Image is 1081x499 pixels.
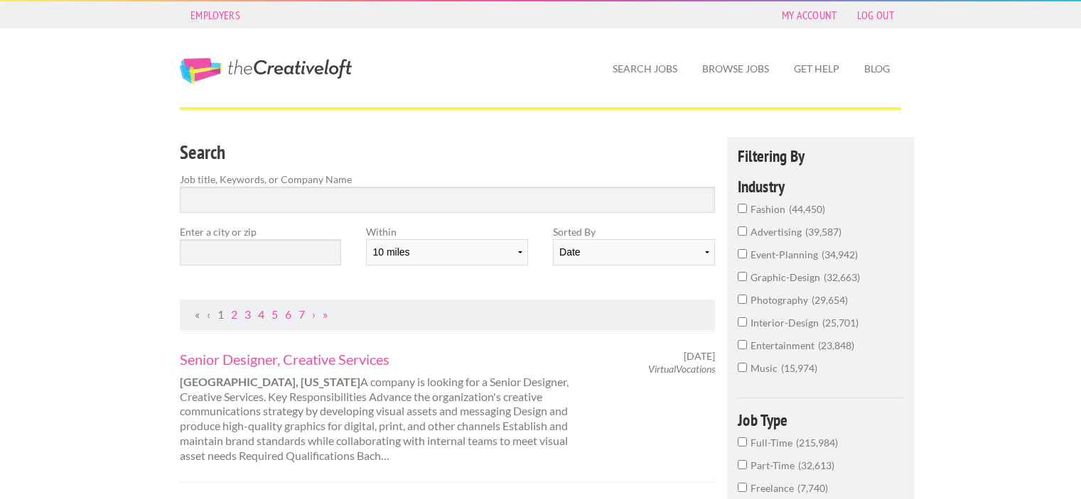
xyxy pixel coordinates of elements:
[323,307,328,321] a: Last Page, Page 24682
[180,172,715,187] label: Job title, Keywords, or Company Name
[751,482,797,494] span: Freelance
[244,307,251,321] a: Page 3
[751,271,824,283] span: graphic-design
[824,271,860,283] span: 32,663
[691,53,780,85] a: Browse Jobs
[738,295,747,304] input: photography29,654
[738,437,747,446] input: Full-Time215,984
[553,224,714,239] label: Sorted By
[738,412,903,428] h4: Job Type
[805,226,841,238] span: 39,587
[738,317,747,327] input: interior-design25,701
[782,53,851,85] a: Get Help
[796,437,838,449] span: 215,984
[738,204,747,213] input: fashion44,450
[738,272,747,281] input: graphic-design32,663
[789,203,825,215] span: 44,450
[812,294,848,306] span: 29,654
[312,307,316,321] a: Next Page
[751,294,812,306] span: photography
[751,437,796,449] span: Full-Time
[751,317,822,329] span: interior-design
[738,178,903,194] h4: Industry
[183,5,247,25] a: Employers
[751,459,798,471] span: Part-Time
[738,483,747,492] input: Freelance7,740
[180,224,341,239] label: Enter a city or zip
[217,307,224,321] a: Page 1
[553,239,714,265] select: Sort results by
[751,362,781,374] span: music
[751,226,805,238] span: advertising
[299,307,305,321] a: Page 7
[738,226,747,236] input: advertising39,587
[738,460,747,469] input: Part-Time32,613
[271,307,278,321] a: Page 5
[798,459,834,471] span: 32,613
[738,340,747,349] input: entertainment23,848
[684,350,715,363] span: [DATE]
[180,187,715,213] input: Search
[781,362,817,374] span: 15,974
[195,307,200,321] span: First Page
[751,203,789,215] span: fashion
[648,363,715,375] em: VirtualVocations
[738,363,747,372] input: music15,974
[822,248,858,261] span: 34,942
[738,249,747,258] input: event-planning34,942
[180,139,715,166] h3: Search
[207,307,210,321] span: Previous Page
[258,307,264,321] a: Page 4
[601,53,689,85] a: Search Jobs
[775,5,844,25] a: My Account
[850,5,901,25] a: Log Out
[231,307,237,321] a: Page 2
[853,53,901,85] a: Blog
[738,148,903,164] h4: Filtering By
[180,375,360,388] strong: [GEOGRAPHIC_DATA], [US_STATE]
[822,317,859,329] span: 25,701
[751,248,822,261] span: event-planning
[818,339,854,351] span: 23,848
[180,350,575,368] a: Senior Designer, Creative Services
[180,58,352,84] a: The Creative Loft
[797,482,828,494] span: 7,740
[285,307,291,321] a: Page 6
[168,350,588,464] div: A company is looking for a Senior Designer, Creative Services. Key Responsibilities Advance the o...
[366,224,527,239] label: Within
[751,339,818,351] span: entertainment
